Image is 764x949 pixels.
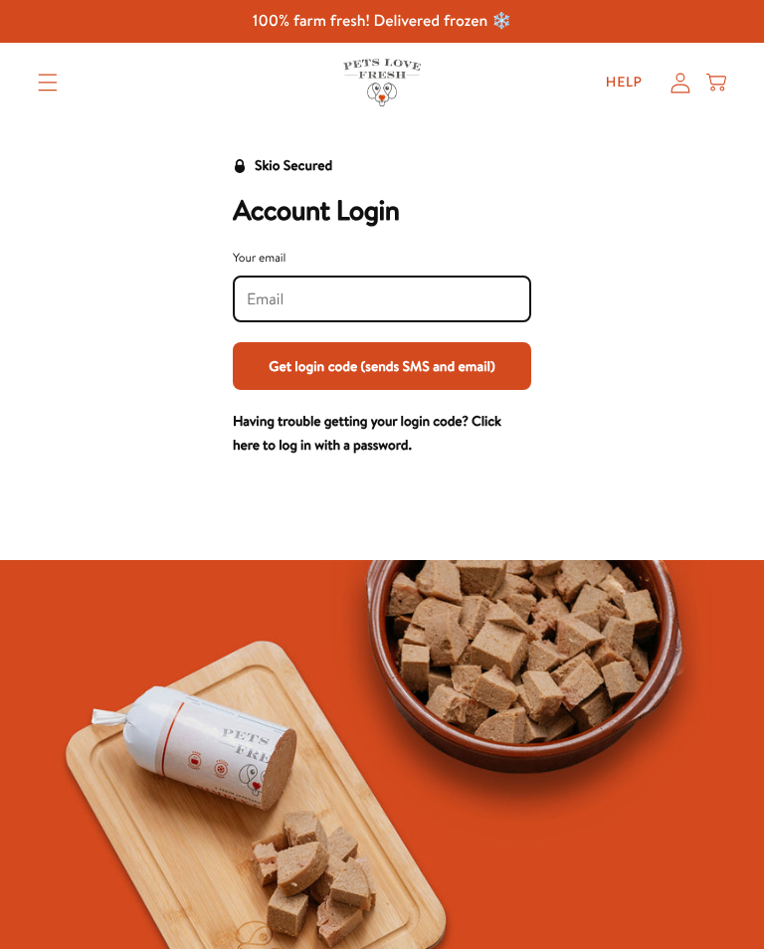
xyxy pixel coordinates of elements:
div: Skio Secured [255,154,332,178]
button: Get login code (sends SMS and email) [233,342,531,390]
input: Your email input field [247,288,517,310]
h2: Account Login [233,194,531,228]
a: Help [590,63,659,102]
summary: Translation missing: en.sections.header.menu [22,58,74,107]
a: Having trouble getting your login code? Click here to log in with a password. [233,411,501,455]
svg: Security [233,159,247,173]
img: Pets Love Fresh [343,59,421,105]
a: Skio Secured [233,154,332,194]
div: Your email [233,248,531,268]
